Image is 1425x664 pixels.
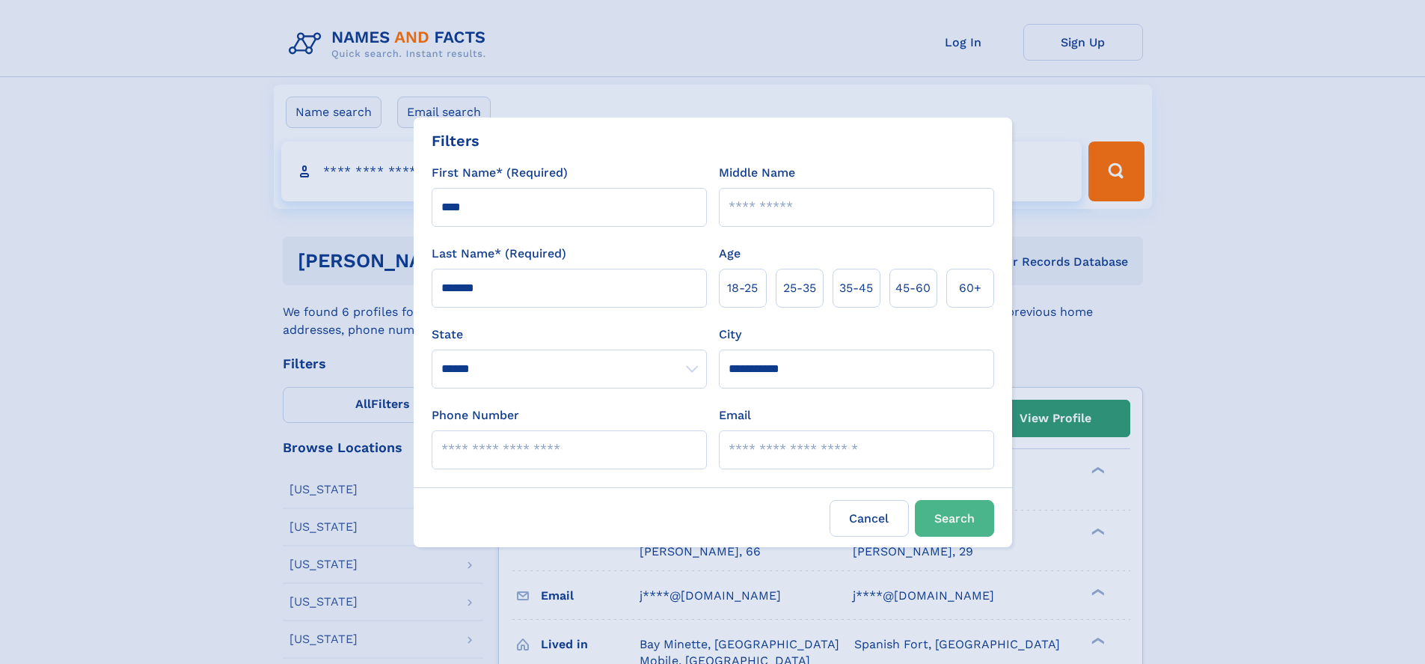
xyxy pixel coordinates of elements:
span: 35‑45 [839,279,873,297]
label: Middle Name [719,164,795,182]
label: First Name* (Required) [432,164,568,182]
label: Phone Number [432,406,519,424]
label: Email [719,406,751,424]
div: Filters [432,130,479,152]
label: Age [719,245,741,263]
span: 18‑25 [727,279,758,297]
label: Cancel [830,500,909,537]
span: 60+ [959,279,981,297]
span: 45‑60 [895,279,931,297]
label: Last Name* (Required) [432,245,566,263]
label: City [719,326,741,344]
label: State [432,326,707,344]
span: 25‑35 [783,279,816,297]
button: Search [915,500,994,537]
